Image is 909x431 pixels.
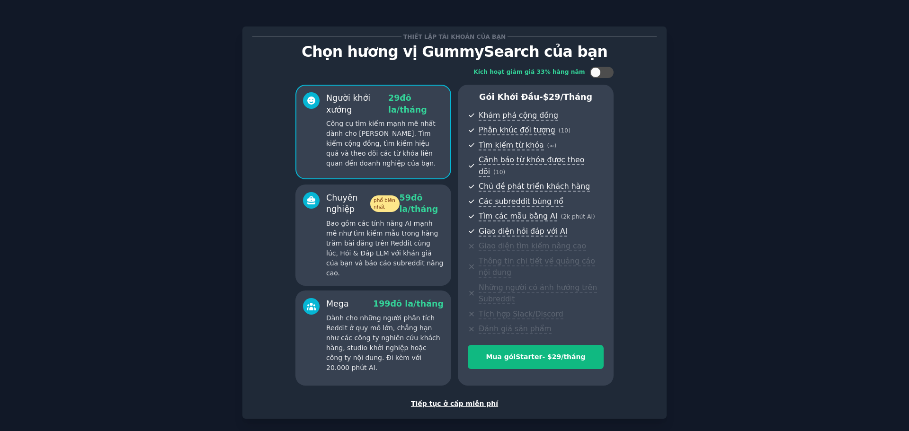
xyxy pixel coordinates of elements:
[561,213,563,220] font: (
[388,93,400,103] font: 29
[479,125,555,134] font: Phân khúc đối tượng
[479,283,597,304] font: Những người có ảnh hưởng trên Subreddit
[479,211,557,220] font: Tìm các mẫu bằng AI
[486,353,516,361] font: Mua gói
[391,299,413,308] font: đô la
[403,34,506,40] font: Thiết lập tài khoản của bạn
[326,220,443,277] font: Bao gồm các tính năng AI mạnh mẽ như tìm kiếm mẫu trong hàng trăm bài đăng trên Reddit cùng lúc, ...
[479,92,540,102] font: Gói khởi đầu
[493,169,496,176] font: (
[400,193,423,214] font: đô la
[549,92,560,102] font: 29
[479,256,595,277] font: Thông tin chi tiết về quảng cáo nội dung
[388,93,411,114] font: đô la
[479,141,544,150] font: Tìm kiếm từ khóa
[561,353,585,361] font: /tháng
[479,197,563,206] font: Các subreddit bùng nổ
[547,142,550,149] font: (
[479,155,584,176] font: Cảnh báo từ khóa được theo dõi
[468,345,604,369] button: Mua góiStarter- $29/tháng
[561,127,569,134] font: 10
[549,142,554,149] font: ∞
[408,204,438,214] font: /tháng
[516,353,542,361] font: Starter
[479,309,563,318] font: Tích hợp Slack/Discord
[411,400,498,407] font: Tiếp tục ở cấp miễn phí
[542,353,552,361] font: - $
[413,299,444,308] font: /tháng
[563,213,593,220] font: 2k phút AI
[326,314,440,371] font: Dành cho những người phân tích Reddit ở quy mô lớn, chẳng hạn như các công ty nghiên cứu khách hà...
[302,43,607,60] font: Chọn hương vị GummySearch của bạn
[479,324,552,333] font: Đánh giá sản phẩm
[540,92,543,102] font: -
[593,213,595,220] font: )
[560,92,592,102] font: /tháng
[503,169,505,176] font: )
[326,120,436,167] font: Công cụ tìm kiếm mạnh mẽ nhất dành cho [PERSON_NAME]. Tìm kiếm cộng đồng, tìm kiếm hiệu quả và th...
[400,193,411,202] font: 59
[479,182,590,191] font: Chủ đề phát triển khách hàng
[326,299,349,308] font: Mega
[559,127,561,134] font: (
[479,227,567,236] font: Giao diện hỏi đáp với AI
[473,69,585,75] font: Kích hoạt giảm giá 33% hàng năm
[568,127,570,134] font: )
[479,111,558,120] font: Khám phá cộng đồng
[373,299,391,308] font: 199
[543,92,549,102] font: $
[326,93,370,114] font: Người khởi xướng
[326,193,358,214] font: Chuyên nghiệp
[374,197,395,210] font: phổ biến nhất
[397,105,427,114] font: /tháng
[552,353,561,361] font: 29
[554,142,557,149] font: )
[479,241,586,250] font: Giao diện tìm kiếm nâng cao
[496,169,503,176] font: 10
